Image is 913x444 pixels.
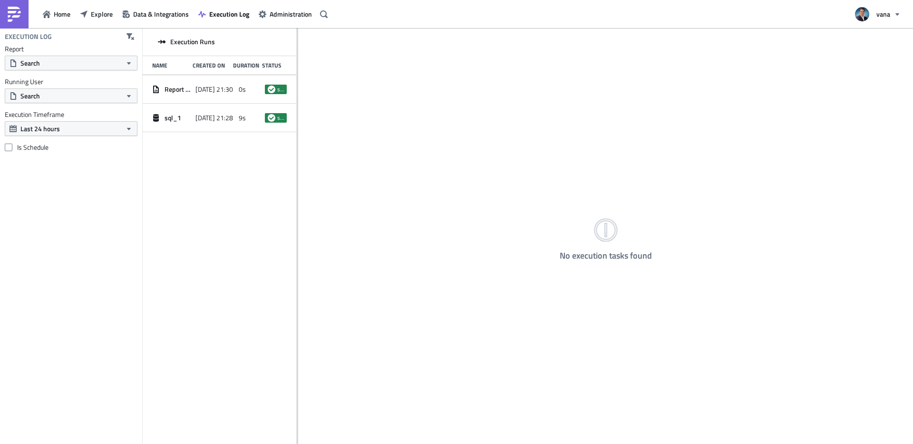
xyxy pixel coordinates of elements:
[5,88,137,103] button: Search
[195,85,233,94] span: [DATE] 21:30
[209,9,249,19] span: Execution Log
[123,29,137,44] button: Clear filters
[239,85,246,94] span: 0s
[194,7,254,21] button: Execution Log
[268,86,275,93] span: success
[270,9,312,19] span: Administration
[849,4,906,25] button: vana
[5,32,52,41] h4: Execution Log
[854,6,870,22] img: Avatar
[91,9,113,19] span: Explore
[262,62,282,69] div: Status
[193,62,228,69] div: Created On
[5,56,137,70] button: Search
[170,38,215,46] span: Execution Runs
[5,121,137,136] button: Last 24 hours
[254,7,317,21] button: Administration
[5,45,137,53] label: Report
[7,7,22,22] img: PushMetrics
[5,77,137,86] label: Running User
[268,114,275,122] span: success
[277,86,284,93] span: success
[38,7,75,21] button: Home
[165,114,181,122] span: sql_1
[233,62,257,69] div: Duration
[876,9,890,19] span: vana
[54,9,70,19] span: Home
[277,114,284,122] span: success
[117,7,194,21] button: Data & Integrations
[239,114,246,122] span: 9s
[152,62,188,69] div: Name
[20,91,40,101] span: Search
[20,124,60,134] span: Last 24 hours
[5,110,137,119] label: Execution Timeframe
[195,114,233,122] span: [DATE] 21:28
[165,85,191,94] span: Report [DATE]
[5,143,137,152] label: Is Schedule
[133,9,189,19] span: Data & Integrations
[75,7,117,21] button: Explore
[20,58,40,68] span: Search
[560,251,652,261] h4: No execution tasks found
